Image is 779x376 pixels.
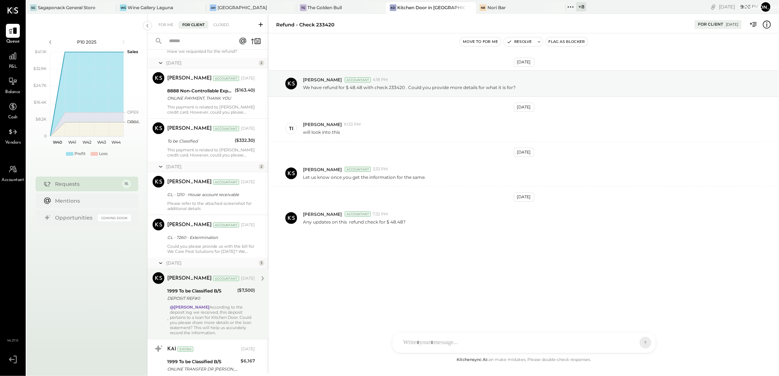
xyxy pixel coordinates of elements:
a: Cash [0,100,25,121]
div: Have we requested for the refund? [167,49,255,54]
p: We have refund for $ 48.48 with check 233420 . Could you provide more details for what it is for? [303,84,516,91]
text: OPEX [127,110,139,115]
div: [DATE] [241,179,255,185]
div: [DATE] [514,103,534,112]
div: [DATE] [166,163,257,170]
a: Balance [0,74,25,96]
p: Any updates on this refund check for $ 48.48? [303,219,406,225]
div: Kitchen Door in [GEOGRAPHIC_DATA] [398,4,465,11]
div: Could you please provide us with the bill for We Care Pest Solutions for [DATE]? We have posted a... [167,244,255,254]
div: KAI [167,346,176,353]
div: This payment is related to [PERSON_NAME] credit card. However, could you please clarify which ban... [167,147,255,158]
div: AH [210,4,216,11]
div: 2 [259,164,264,170]
div: Refund - Check 233420 [276,21,334,28]
span: [PERSON_NAME] [303,166,342,173]
text: 0 [44,133,47,139]
div: + 8 [576,2,586,11]
div: To be Classified [167,137,233,145]
div: Accountant [345,77,371,82]
div: [DATE] [514,148,534,157]
span: 3:33 PM [373,166,388,172]
span: P&L [9,64,17,70]
span: Vendors [5,140,21,146]
div: Nori Bar [487,4,506,11]
div: For Client [179,21,208,29]
div: ONLINE TRANSFER DR [PERSON_NAME] 2411236L ONLINE TRANSFER DR REF 2411236L FUNDS TRANSFER TO DEP X... [167,365,238,373]
text: $41.1K [35,49,47,54]
a: Queue [0,24,25,45]
div: GL - 7260 - Extermination [167,234,253,241]
div: Sagaponack General Store [38,4,95,11]
div: For Client [698,22,723,27]
button: Move to for me [460,37,501,46]
text: Sales [127,49,138,54]
div: SG [30,4,37,11]
div: Profit [74,151,85,157]
button: Flag as Blocker [546,37,588,46]
span: [PERSON_NAME] [303,121,342,128]
a: Vendors [0,125,25,146]
span: [PERSON_NAME] [303,77,342,83]
div: ti [289,125,293,132]
div: Accountant [213,126,239,131]
text: $16.4K [34,100,47,105]
div: Wine Gallery Laguna [128,4,173,11]
div: Loss [99,151,107,157]
div: WG [120,4,127,11]
span: 10:33 PM [344,122,361,128]
div: DEPOSIT REF#0 [167,295,235,302]
div: 2 [259,60,264,66]
p: will look into this [303,129,340,135]
div: System [178,347,193,352]
div: Coming Soon [98,214,131,221]
div: Accountant [345,167,371,172]
div: ($7,500) [237,287,255,294]
a: P&L [0,49,25,70]
span: 4:18 PM [373,77,388,83]
div: GL - 1210 - House account receivable [167,191,253,198]
span: Cash [8,114,18,121]
div: This payment is related to [PERSON_NAME] credit card. However, could you please clarify which ban... [167,104,255,115]
div: [DATE] [514,58,534,67]
div: Requests [55,180,118,188]
text: $32.9K [33,66,47,71]
text: W44 [111,140,121,145]
a: Accountant [0,162,25,184]
div: [DATE] [726,22,738,27]
div: Accountant [213,222,239,228]
div: Accountant [213,76,239,81]
div: [DATE] [241,222,255,228]
text: $8.2K [36,117,47,122]
div: 16 [122,180,131,188]
div: [DATE] [719,3,758,10]
button: [PERSON_NAME] [760,1,772,13]
span: Queue [6,38,20,45]
div: According to the deposit log we received, this deposit pertains to a loan for Kitchen Door. Could... [170,305,255,335]
div: ($332.30) [235,137,255,144]
div: $6,167 [241,357,255,365]
div: [DATE] [241,126,255,132]
div: Accountant [213,180,239,185]
div: ($163.40) [235,86,255,94]
text: $24.7K [33,83,47,88]
text: W41 [68,140,76,145]
div: Accountant [345,211,371,217]
div: [DATE] [166,260,257,266]
div: [DATE] [241,276,255,281]
div: copy link [710,3,717,11]
div: ONLINE PAYMENT, THANK YOU [167,95,233,102]
span: [PERSON_NAME] [303,211,342,217]
div: [DATE] [241,75,255,81]
div: Opportunities [55,214,94,221]
span: 7:32 PM [373,211,388,217]
div: 1999 To be Classified B/S [167,358,238,365]
span: Accountant [2,177,24,184]
strong: @[PERSON_NAME] [170,305,210,310]
text: W42 [83,140,91,145]
div: Mentions [55,197,127,204]
div: [PERSON_NAME] [167,275,212,282]
div: [PERSON_NAME] [167,178,212,186]
text: Occu... [127,119,140,124]
div: The Golden Bull [308,4,342,11]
